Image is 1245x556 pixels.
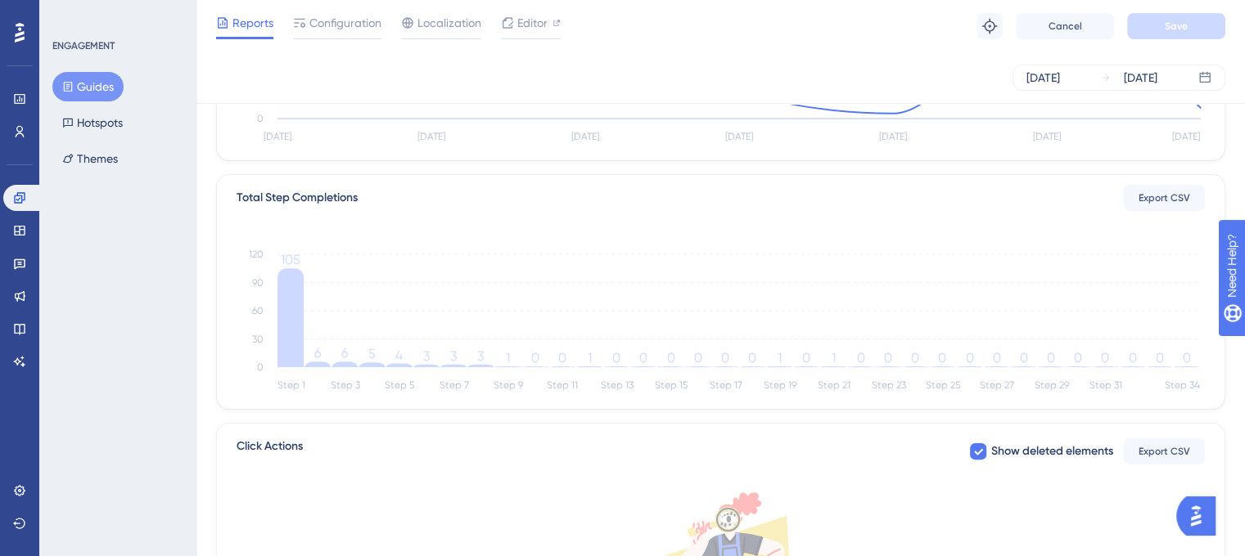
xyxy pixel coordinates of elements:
[1139,191,1190,204] span: Export CSV
[1176,491,1225,540] iframe: UserGuiding AI Assistant Launcher
[1165,379,1200,391] tspan: Step 34
[440,379,469,391] tspan: Step 7
[938,350,946,365] tspan: 0
[926,379,960,391] tspan: Step 25
[1165,20,1188,33] span: Save
[494,379,523,391] tspan: Step 9
[1047,350,1055,365] tspan: 0
[1049,20,1082,33] span: Cancel
[639,350,647,365] tspan: 0
[601,379,634,391] tspan: Step 13
[395,347,403,362] tspan: 4
[1101,350,1109,365] tspan: 0
[341,345,348,361] tspan: 6
[879,131,907,142] tspan: [DATE]
[368,346,376,361] tspan: 5
[832,350,836,365] tspan: 1
[725,131,753,142] tspan: [DATE]
[252,277,264,289] tspan: 90
[237,437,303,466] span: Click Actions
[252,305,264,316] tspan: 60
[1074,350,1082,365] tspan: 0
[257,361,264,373] tspan: 0
[1033,131,1061,142] tspan: [DATE]
[612,350,620,365] tspan: 0
[911,350,919,365] tspan: 0
[450,348,457,364] tspan: 3
[1128,350,1136,365] tspan: 0
[587,350,591,365] tspan: 1
[52,108,133,137] button: Hotspots
[506,350,510,365] tspan: 1
[249,249,264,260] tspan: 120
[1183,350,1191,365] tspan: 0
[52,144,128,173] button: Themes
[571,131,599,142] tspan: [DATE]
[1123,438,1205,464] button: Export CSV
[980,379,1014,391] tspan: Step 27
[802,350,810,365] tspan: 0
[232,13,273,33] span: Reports
[547,379,578,391] tspan: Step 11
[314,345,321,361] tspan: 6
[331,379,360,391] tspan: Step 3
[991,442,1113,461] span: Show deleted elements
[281,252,300,267] tspan: 105
[884,350,892,365] tspan: 0
[417,13,481,33] span: Localization
[778,350,782,365] tspan: 1
[52,39,115,52] div: ENGAGEMENT
[477,348,484,364] tspan: 3
[709,379,742,391] tspan: Step 17
[1123,185,1205,211] button: Export CSV
[531,350,539,365] tspan: 0
[385,379,414,391] tspan: Step 5
[423,348,430,364] tspan: 3
[666,350,674,365] tspan: 0
[764,379,796,391] tspan: Step 19
[965,350,973,365] tspan: 0
[252,334,264,345] tspan: 30
[277,379,305,391] tspan: Step 1
[1089,379,1122,391] tspan: Step 31
[1124,68,1157,87] div: [DATE]
[655,379,688,391] tspan: Step 15
[871,379,905,391] tspan: Step 23
[1016,13,1114,39] button: Cancel
[52,72,124,101] button: Guides
[237,188,358,208] div: Total Step Completions
[1026,68,1060,87] div: [DATE]
[257,113,264,124] tspan: 0
[721,350,729,365] tspan: 0
[558,350,566,365] tspan: 0
[1139,445,1190,458] span: Export CSV
[38,4,102,24] span: Need Help?
[857,350,865,365] tspan: 0
[417,131,445,142] tspan: [DATE]
[694,350,702,365] tspan: 0
[309,13,381,33] span: Configuration
[1156,350,1164,365] tspan: 0
[517,13,548,33] span: Editor
[1035,379,1069,391] tspan: Step 29
[1127,13,1225,39] button: Save
[748,350,756,365] tspan: 0
[1020,350,1028,365] tspan: 0
[1172,131,1200,142] tspan: [DATE]
[993,350,1001,365] tspan: 0
[264,131,291,142] tspan: [DATE]
[818,379,850,391] tspan: Step 21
